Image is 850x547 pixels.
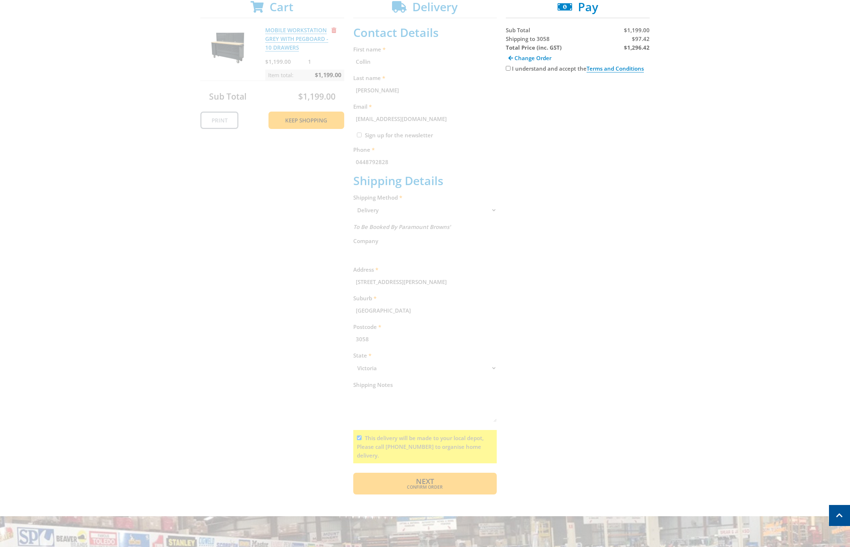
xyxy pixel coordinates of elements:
span: Change Order [514,54,551,62]
span: $97.42 [632,35,650,42]
a: Terms and Conditions [587,65,644,72]
a: Change Order [506,52,554,64]
strong: $1,296.42 [624,44,650,51]
span: $1,199.00 [624,26,650,34]
label: I understand and accept the [512,65,644,72]
input: Please accept the terms and conditions. [506,66,511,71]
span: Shipping to 3058 [506,35,550,42]
strong: Total Price (inc. GST) [506,44,562,51]
span: Sub Total [506,26,530,34]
